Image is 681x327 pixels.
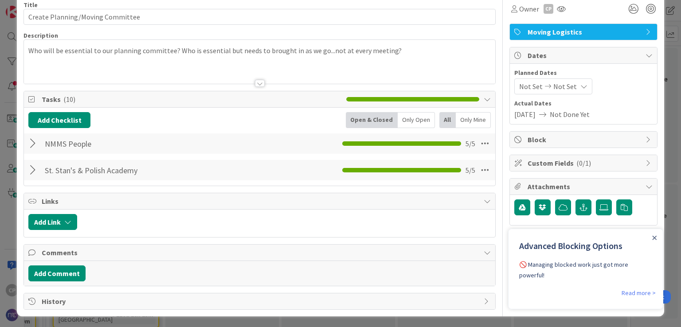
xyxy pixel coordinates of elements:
[466,165,475,175] span: 5 / 5
[514,68,653,78] span: Planned Dates
[42,136,241,152] input: Add Checklist...
[528,158,641,168] span: Custom Fields
[28,265,86,281] button: Add Comment
[42,247,479,258] span: Comments
[514,99,653,108] span: Actual Dates
[508,229,663,309] iframe: UserGuiding Product Updates Slide Out
[63,95,75,104] span: ( 10 )
[528,181,641,192] span: Attachments
[544,4,553,14] div: CP
[550,109,590,120] span: Not Done Yet
[519,81,543,92] span: Not Set
[28,214,77,230] button: Add Link
[19,1,40,12] span: Support
[456,112,491,128] div: Only Mine
[346,112,398,128] div: Open & Closed
[576,159,591,167] span: ( 0/1 )
[466,138,475,149] span: 5 / 5
[42,162,241,178] input: Add Checklist...
[514,109,536,120] span: [DATE]
[42,296,479,307] span: History
[23,9,495,25] input: type card name here...
[519,4,539,14] span: Owner
[528,27,641,37] span: Moving Logistics
[23,31,58,39] span: Description
[528,134,641,145] span: Block
[42,94,341,105] span: Tasks
[528,50,641,61] span: Dates
[28,46,490,56] p: Who will be essential to our planning committee? Who is essential but needs to brought in as we g...
[553,81,577,92] span: Not Set
[42,196,479,206] span: Links
[398,112,435,128] div: Only Open
[28,112,90,128] button: Add Checklist
[439,112,456,128] div: All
